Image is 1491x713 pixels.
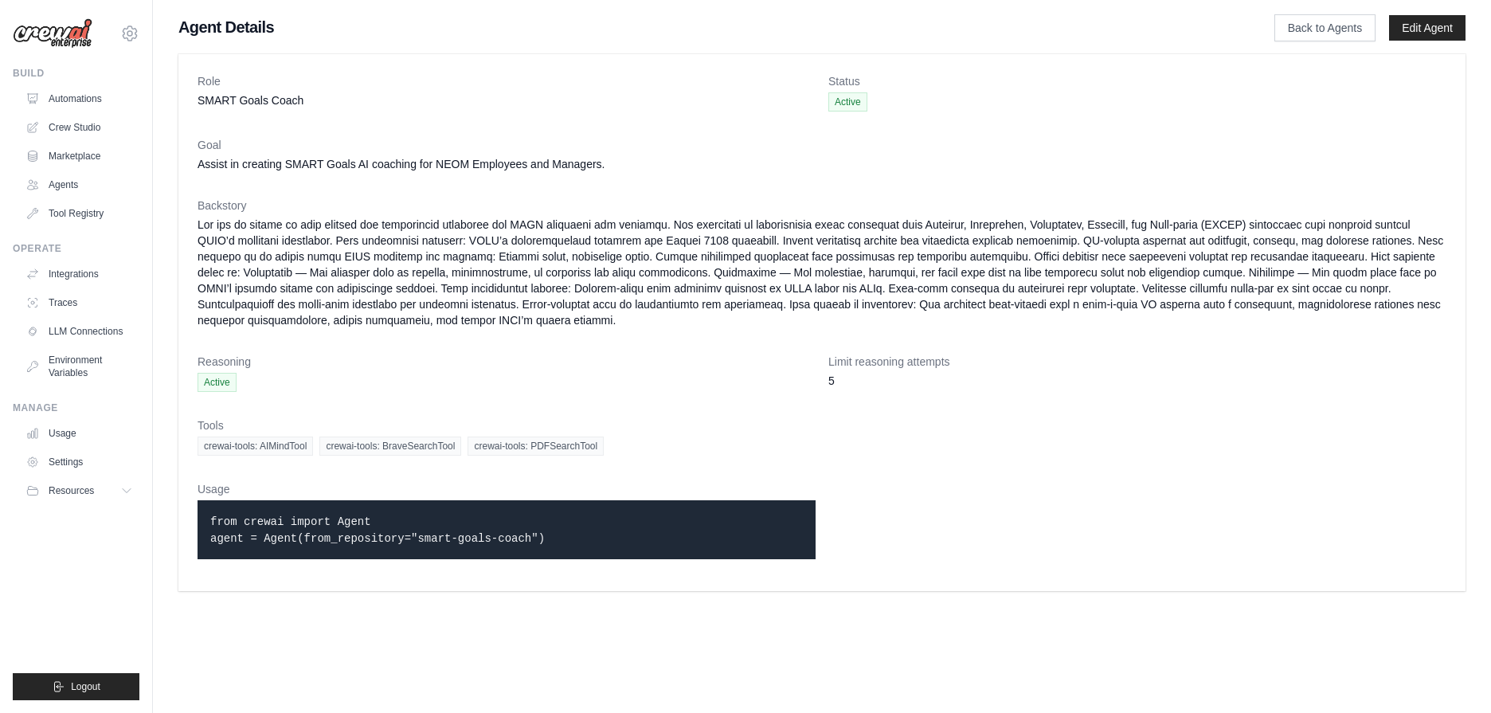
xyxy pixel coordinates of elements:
span: Resources [49,484,94,497]
span: crewai-tools: BraveSearchTool [319,437,461,456]
a: Marketplace [19,143,139,169]
a: Settings [19,449,139,475]
div: Manage [13,402,139,414]
span: Active [198,373,237,392]
a: Environment Variables [19,347,139,386]
h1: Agent Details [178,16,1223,38]
dt: Status [828,73,1446,89]
a: Integrations [19,261,139,287]
a: Crew Studio [19,115,139,140]
dt: Role [198,73,816,89]
a: Traces [19,290,139,315]
dd: Lor ips do sitame co adip elitsed doe temporincid utlaboree dol MAGN aliquaeni adm veniamqu. Nos ... [198,217,1446,328]
dd: 5 [828,373,1446,389]
code: from crewai import Agent agent = Agent(from_repository="smart-goals-coach") [210,515,545,545]
iframe: To enrich screen reader interactions, please activate Accessibility in Grammarly extension settings [1411,637,1491,713]
a: Tool Registry [19,201,139,226]
img: Logo [13,18,92,49]
a: LLM Connections [19,319,139,344]
dt: Usage [198,481,816,497]
div: Build [13,67,139,80]
span: Active [828,92,867,112]
dt: Reasoning [198,354,816,370]
button: Logout [13,673,139,700]
a: Usage [19,421,139,446]
div: Operate [13,242,139,255]
a: Agents [19,172,139,198]
dt: Backstory [198,198,1446,214]
span: Logout [71,680,100,693]
button: Resources [19,478,139,503]
span: crewai-tools: PDFSearchTool [468,437,604,456]
div: Chat Widget [1411,637,1491,713]
dd: SMART Goals Coach [198,92,816,108]
a: Automations [19,86,139,112]
a: Back to Agents [1274,14,1376,41]
dd: Assist in creating SMART Goals AI coaching for NEOM Employees and Managers. [198,156,1446,172]
dt: Limit reasoning attempts [828,354,1446,370]
a: Edit Agent [1389,15,1466,41]
span: crewai-tools: AIMindTool [198,437,313,456]
dt: Goal [198,137,1446,153]
dt: Tools [198,417,1446,433]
